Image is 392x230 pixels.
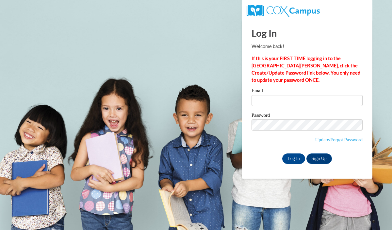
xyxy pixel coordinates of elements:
[282,153,305,164] input: Log In
[247,5,320,17] img: COX Campus
[252,88,363,95] label: Email
[252,26,363,40] h1: Log In
[252,56,360,83] strong: If this is your FIRST TIME logging in to the [GEOGRAPHIC_DATA][PERSON_NAME], click the Create/Upd...
[252,43,363,50] p: Welcome back!
[315,137,363,142] a: Update/Forgot Password
[306,153,332,164] a: Sign Up
[252,113,363,119] label: Password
